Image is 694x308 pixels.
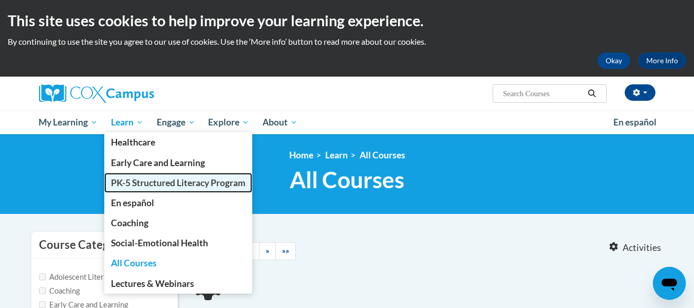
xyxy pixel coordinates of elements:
a: Explore [201,111,256,134]
a: Social-Emotional Health [104,233,252,253]
span: About [262,116,297,129]
a: All Courses [360,150,405,160]
input: Checkbox for Options [39,274,46,280]
span: All Courses [290,166,404,193]
a: Learn [104,111,150,134]
input: Checkbox for Options [39,301,46,308]
span: Lectures & Webinars [111,278,194,289]
span: En español [613,117,657,128]
p: By continuing to use the site you agree to our use of cookies. Use the ‘More info’ button to read... [8,36,686,47]
iframe: Button to launch messaging window [653,267,686,300]
a: Home [289,150,313,160]
span: » [266,246,269,255]
a: En español [607,112,663,133]
label: Coaching [39,285,80,297]
span: My Learning [39,116,98,129]
span: Social-Emotional Health [111,238,208,248]
div: Main menu [24,111,671,134]
span: Explore [208,116,249,129]
h2: This site uses cookies to help improve your learning experience. [8,10,686,31]
span: Early Care and Learning [111,157,205,168]
span: Engage [157,116,195,129]
span: Coaching [111,218,148,228]
a: En español [104,193,252,213]
img: Cox Campus [39,84,154,103]
a: Coaching [104,213,252,233]
label: Adolescent Literacy [39,271,115,283]
a: Early Care and Learning [104,153,252,173]
a: Learn [325,150,348,160]
span: Learn [111,116,143,129]
span: Activities [623,242,661,253]
a: Cox Campus [39,84,234,103]
a: More Info [638,52,686,69]
span: Healthcare [111,137,155,148]
a: End [275,242,296,260]
a: PK-5 Structured Literacy Program [104,173,252,193]
input: Search Courses [502,87,584,100]
button: Search [584,87,599,100]
a: About [256,111,304,134]
a: My Learning [32,111,105,134]
span: »» [282,246,289,255]
a: Next [259,242,276,260]
button: Account Settings [625,84,655,101]
button: Okay [597,52,630,69]
span: All Courses [111,258,157,268]
span: PK-5 Structured Literacy Program [111,177,246,188]
a: Healthcare [104,132,252,152]
input: Checkbox for Options [39,287,46,294]
h3: Course Category [39,237,126,253]
a: Engage [150,111,202,134]
a: All Courses [104,253,252,273]
a: Lectures & Webinars [104,274,252,294]
span: En español [111,197,154,208]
